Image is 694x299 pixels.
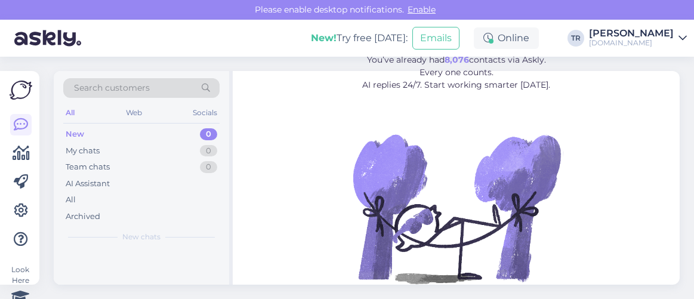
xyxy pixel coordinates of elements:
a: [PERSON_NAME][DOMAIN_NAME] [589,29,687,48]
button: Emails [412,27,459,50]
div: New [66,128,84,140]
div: [DOMAIN_NAME] [589,38,674,48]
div: AI Assistant [66,178,110,190]
img: Askly Logo [10,81,32,100]
div: Archived [66,211,100,223]
div: Team chats [66,161,110,173]
div: [PERSON_NAME] [589,29,674,38]
span: New chats [122,232,161,242]
span: Enable [404,4,439,15]
p: You’ve already had contacts via Askly. Every one counts. AI replies 24/7. Start working smarter [... [298,54,615,91]
div: Online [474,27,539,49]
div: TR [567,30,584,47]
div: 0 [200,128,217,140]
div: 0 [200,161,217,173]
div: Web [124,105,144,121]
div: All [66,194,76,206]
div: Socials [190,105,220,121]
div: All [63,105,77,121]
b: 8,076 [445,54,469,65]
span: Search customers [74,82,150,94]
b: New! [311,32,337,44]
div: My chats [66,145,100,157]
div: 0 [200,145,217,157]
div: Try free [DATE]: [311,31,408,45]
